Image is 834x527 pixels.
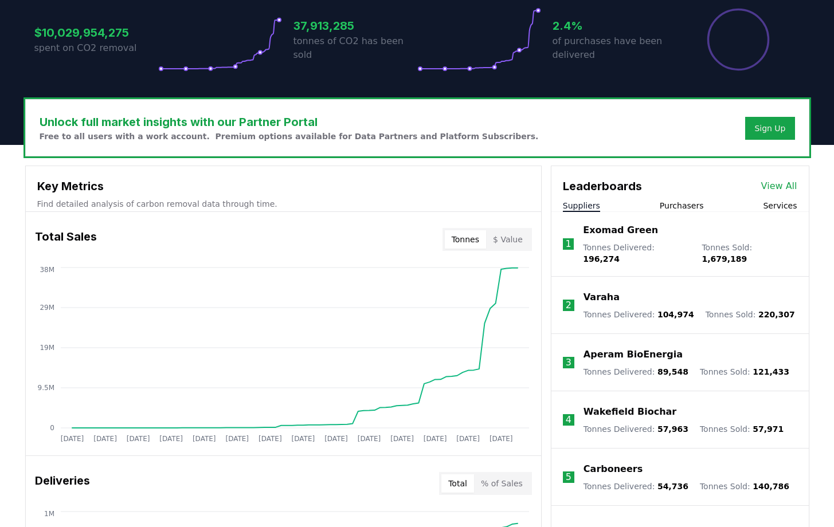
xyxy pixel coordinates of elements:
span: 57,971 [753,424,784,434]
tspan: 38M [40,266,54,274]
div: Percentage of sales delivered [706,7,770,72]
p: Tonnes Delivered : [584,366,688,377]
span: 196,274 [583,254,620,263]
tspan: [DATE] [159,435,183,443]
p: Tonnes Sold : [700,481,789,492]
a: View All [761,179,797,193]
p: 3 [566,356,571,369]
a: Wakefield Biochar [584,405,676,419]
button: Services [763,200,797,211]
p: Find detailed analysis of carbon removal data through time. [37,198,530,210]
a: Aperam BioEnergia [584,348,683,361]
tspan: [DATE] [390,435,414,443]
p: Tonnes Delivered : [584,481,688,492]
a: Varaha [584,290,620,304]
tspan: [DATE] [93,435,117,443]
h3: 37,913,285 [293,17,417,34]
tspan: 1M [44,510,54,518]
p: 2 [566,298,571,312]
p: Tonnes Sold : [706,309,795,320]
tspan: [DATE] [225,435,249,443]
tspan: [DATE] [423,435,447,443]
button: Total [441,474,474,493]
button: % of Sales [474,474,530,493]
button: $ Value [486,230,530,249]
span: 220,307 [758,310,795,319]
button: Tonnes [445,230,486,249]
p: Tonnes Sold : [702,242,797,265]
p: Tonnes Delivered : [583,242,690,265]
tspan: 9.5M [37,384,54,392]
h3: $10,029,954,275 [34,24,158,41]
tspan: [DATE] [357,435,381,443]
button: Purchasers [660,200,704,211]
tspan: [DATE] [259,435,282,443]
tspan: [DATE] [489,435,512,443]
span: 140,786 [753,482,789,491]
p: 1 [565,237,571,251]
tspan: [DATE] [456,435,480,443]
p: tonnes of CO2 has been sold [293,34,417,62]
tspan: 29M [40,304,54,312]
tspan: [DATE] [291,435,315,443]
span: 1,679,189 [702,254,747,263]
p: Tonnes Sold : [700,423,784,435]
tspan: 0 [50,424,54,432]
p: of purchases have been delivered [553,34,676,62]
span: 104,974 [657,310,694,319]
h3: Unlock full market insights with our Partner Portal [40,113,539,131]
tspan: [DATE] [324,435,348,443]
p: Tonnes Delivered : [584,423,688,435]
p: 4 [566,413,571,427]
h3: Key Metrics [37,178,530,195]
p: Tonnes Sold : [700,366,789,377]
p: spent on CO2 removal [34,41,158,55]
p: 5 [566,470,571,484]
span: 121,433 [753,367,789,376]
tspan: 19M [40,344,54,352]
a: Carboneers [584,462,643,476]
span: 57,963 [657,424,688,434]
h3: 2.4% [553,17,676,34]
tspan: [DATE] [192,435,216,443]
button: Suppliers [563,200,600,211]
p: Free to all users with a work account. Premium options available for Data Partners and Platform S... [40,131,539,142]
a: Sign Up [754,123,785,134]
tspan: [DATE] [60,435,84,443]
h3: Deliveries [35,472,90,495]
tspan: [DATE] [126,435,150,443]
h3: Total Sales [35,228,97,251]
p: Tonnes Delivered : [584,309,694,320]
a: Exomad Green [583,223,658,237]
span: 54,736 [657,482,688,491]
h3: Leaderboards [563,178,642,195]
span: 89,548 [657,367,688,376]
button: Sign Up [745,117,794,140]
